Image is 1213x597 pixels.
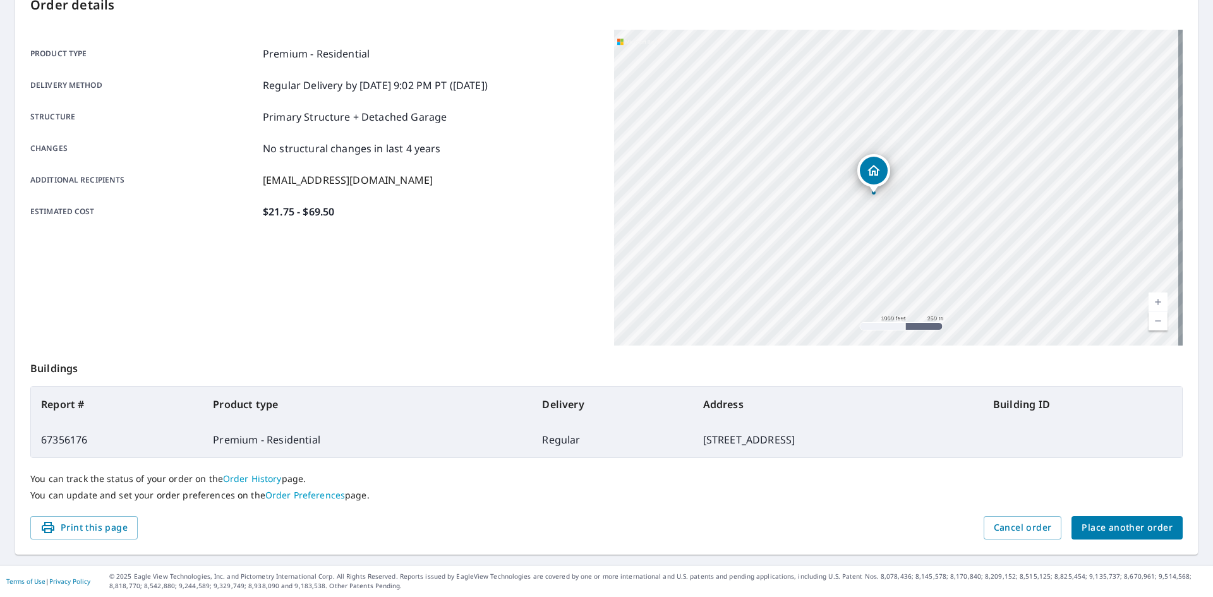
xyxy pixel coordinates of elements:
[30,141,258,156] p: Changes
[263,141,441,156] p: No structural changes in last 4 years
[532,387,692,422] th: Delivery
[203,422,532,457] td: Premium - Residential
[30,473,1183,485] p: You can track the status of your order on the page.
[31,387,203,422] th: Report #
[30,78,258,93] p: Delivery method
[263,204,334,219] p: $21.75 - $69.50
[693,387,983,422] th: Address
[30,172,258,188] p: Additional recipients
[203,387,532,422] th: Product type
[263,109,447,124] p: Primary Structure + Detached Garage
[983,387,1182,422] th: Building ID
[263,46,370,61] p: Premium - Residential
[994,520,1052,536] span: Cancel order
[223,473,282,485] a: Order History
[30,46,258,61] p: Product type
[1149,292,1168,311] a: Current Level 15, Zoom In
[532,422,692,457] td: Regular
[30,204,258,219] p: Estimated cost
[1082,520,1173,536] span: Place another order
[30,346,1183,386] p: Buildings
[1149,311,1168,330] a: Current Level 15, Zoom Out
[6,577,90,585] p: |
[30,109,258,124] p: Structure
[40,520,128,536] span: Print this page
[1071,516,1183,540] button: Place another order
[693,422,983,457] td: [STREET_ADDRESS]
[49,577,90,586] a: Privacy Policy
[984,516,1062,540] button: Cancel order
[6,577,45,586] a: Terms of Use
[30,516,138,540] button: Print this page
[31,422,203,457] td: 67356176
[109,572,1207,591] p: © 2025 Eagle View Technologies, Inc. and Pictometry International Corp. All Rights Reserved. Repo...
[30,490,1183,501] p: You can update and set your order preferences on the page.
[263,172,433,188] p: [EMAIL_ADDRESS][DOMAIN_NAME]
[265,489,345,501] a: Order Preferences
[263,78,488,93] p: Regular Delivery by [DATE] 9:02 PM PT ([DATE])
[857,154,890,193] div: Dropped pin, building 1, Residential property, 6121 Mayo St Hollywood, FL 33023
